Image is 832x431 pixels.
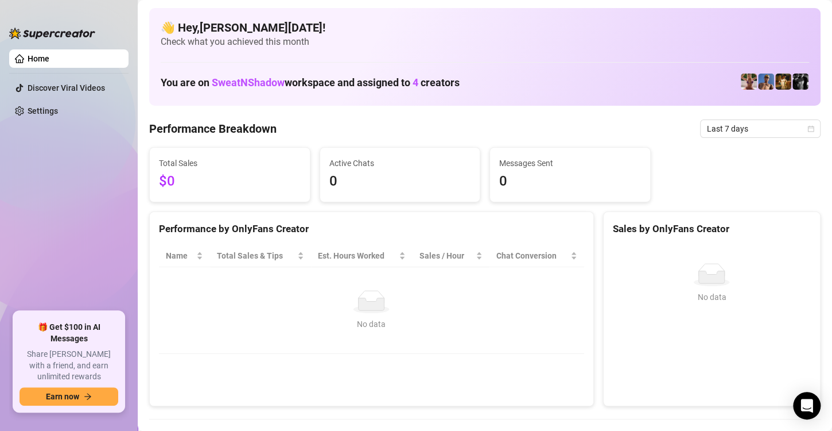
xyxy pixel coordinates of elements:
span: 4 [413,76,418,88]
th: Total Sales & Tips [210,245,311,267]
span: Active Chats [329,157,471,170]
a: Discover Viral Videos [28,83,105,93]
span: Messages Sent [499,157,641,170]
th: Sales / Hour [413,245,489,267]
div: Open Intercom Messenger [793,392,821,420]
button: Earn nowarrow-right [20,387,118,406]
img: Destiny [741,74,757,90]
div: No data [170,318,573,330]
span: Share [PERSON_NAME] with a friend, and earn unlimited rewards [20,349,118,383]
th: Chat Conversion [489,245,584,267]
div: Est. Hours Worked [318,249,396,262]
span: Sales / Hour [419,249,473,262]
a: Settings [28,106,58,116]
img: Marvin [792,74,808,90]
span: calendar [807,125,814,132]
span: Name [166,249,194,262]
span: SweatNShadow [212,76,285,88]
div: Sales by OnlyFans Creator [613,221,811,237]
h4: 👋 Hey, [PERSON_NAME][DATE] ! [161,20,809,36]
span: Total Sales & Tips [217,249,295,262]
img: logo-BBDzfeDw.svg [9,28,95,39]
span: Chat Conversion [496,249,568,262]
th: Name [159,245,210,267]
span: Total Sales [159,157,301,170]
span: Last 7 days [707,120,814,137]
h4: Performance Breakdown [149,121,277,137]
span: Earn now [46,392,79,401]
a: Home [28,54,49,63]
div: No data [617,291,806,303]
span: 🎁 Get $100 in AI Messages [20,322,118,344]
img: Marvin [775,74,791,90]
span: Check what you achieved this month [161,36,809,48]
div: Performance by OnlyFans Creator [159,221,584,237]
h1: You are on workspace and assigned to creators [161,76,460,89]
span: 0 [329,171,471,193]
span: $0 [159,171,301,193]
img: Dallas [758,74,774,90]
span: arrow-right [84,392,92,401]
span: 0 [499,171,641,193]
